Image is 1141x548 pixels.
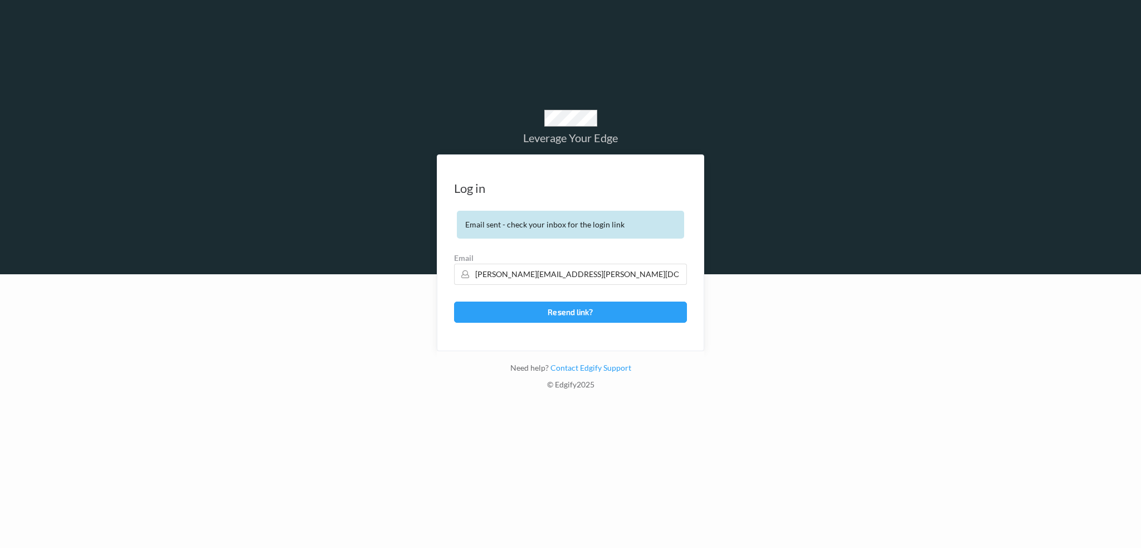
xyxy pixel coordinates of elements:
[437,379,704,396] div: © Edgify 2025
[454,302,687,323] button: Resend link?
[454,253,687,264] label: Email
[437,362,704,379] div: Need help?
[454,183,485,194] div: Log in
[437,132,704,143] div: Leverage Your Edge
[549,363,631,372] a: Contact Edgify Support
[457,211,684,239] div: Email sent - check your inbox for the login link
